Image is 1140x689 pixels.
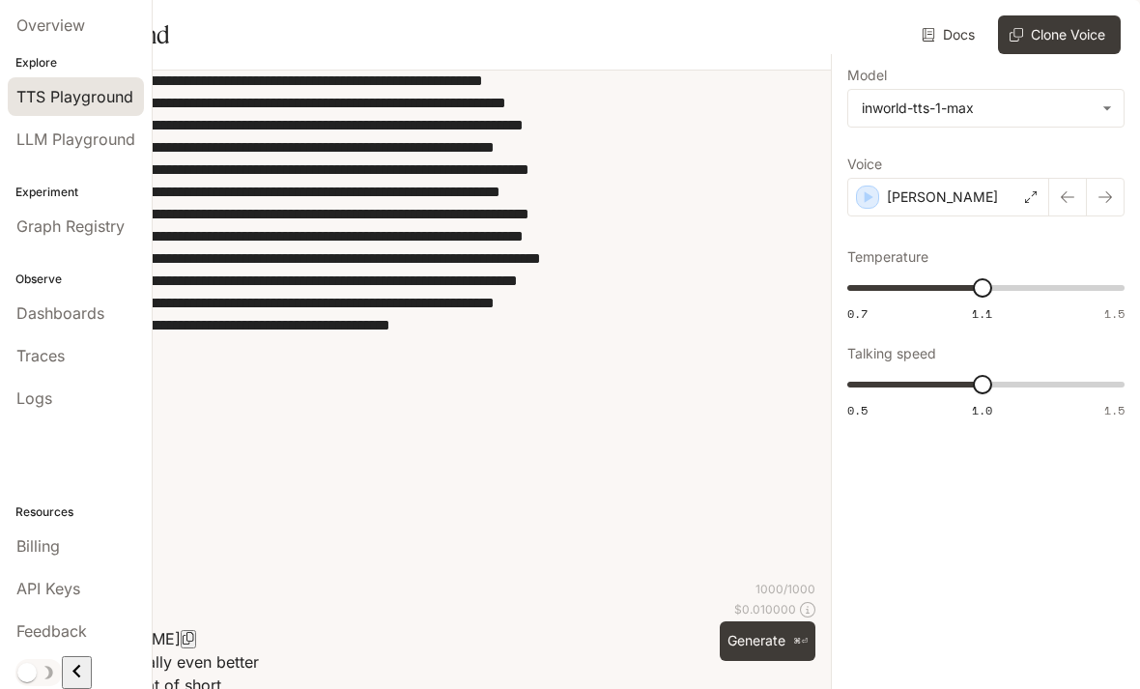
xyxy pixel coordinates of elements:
[1104,402,1125,418] span: 1.5
[8,6,144,44] a: Overview
[8,77,144,116] a: TTS Playground
[847,305,868,322] span: 0.7
[16,387,52,410] span: Logs
[16,344,65,367] span: Traces
[847,69,887,82] p: Model
[847,250,928,264] p: Temperature
[16,215,125,238] span: Graph Registry
[16,301,104,325] span: Dashboards
[8,294,144,332] a: Dashboards
[8,207,144,245] a: Graph Registry
[16,577,80,600] span: API Keys
[887,187,998,207] p: [PERSON_NAME]
[16,85,133,108] span: TTS Playground
[16,534,60,558] span: Billing
[918,15,983,54] a: Docs
[847,402,868,418] span: 0.5
[972,305,992,322] span: 1.1
[998,15,1121,54] button: Clone Voice
[755,581,815,597] p: 1000 / 1000
[8,569,144,608] a: API Keys
[181,630,196,648] button: Copy Voice ID
[862,99,1093,118] div: inworld-tts-1-max
[8,612,144,650] a: Feedback
[17,661,37,682] span: Dark mode toggle
[8,527,144,565] a: Billing
[734,601,796,617] p: $ 0.010000
[1104,305,1125,322] span: 1.5
[793,636,808,647] p: ⌘⏎
[62,656,92,689] button: Close drawer
[847,158,882,171] p: Voice
[8,379,144,417] a: Logs
[720,621,815,661] button: Generate⌘⏎
[16,619,87,643] span: Feedback
[847,347,936,360] p: Talking speed
[972,402,992,418] span: 1.0
[16,14,85,37] span: Overview
[848,90,1124,127] div: inworld-tts-1-max
[8,336,144,375] a: Traces
[16,128,135,151] span: LLM Playground
[8,120,144,158] a: LLM Playground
